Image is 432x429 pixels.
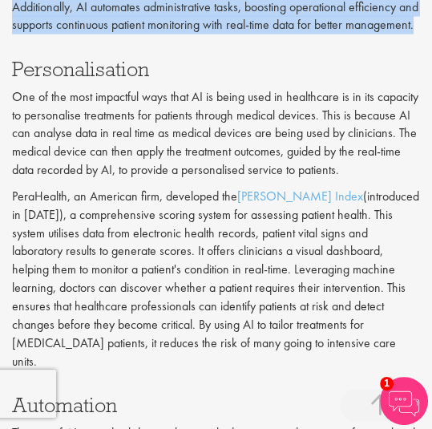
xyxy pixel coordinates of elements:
img: Chatbot [380,377,428,425]
h3: Automation [12,395,420,415]
p: One of the most impactful ways that AI is being used in healthcare is in its capacity to personal... [12,88,420,180]
a: [PERSON_NAME] Index [237,188,363,204]
h3: Personalisation [12,59,420,79]
span: 1 [380,377,394,391]
p: PeraHealth, an American firm, developed the (introduced in [DATE]), a comprehensive scoring syste... [12,188,420,370]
